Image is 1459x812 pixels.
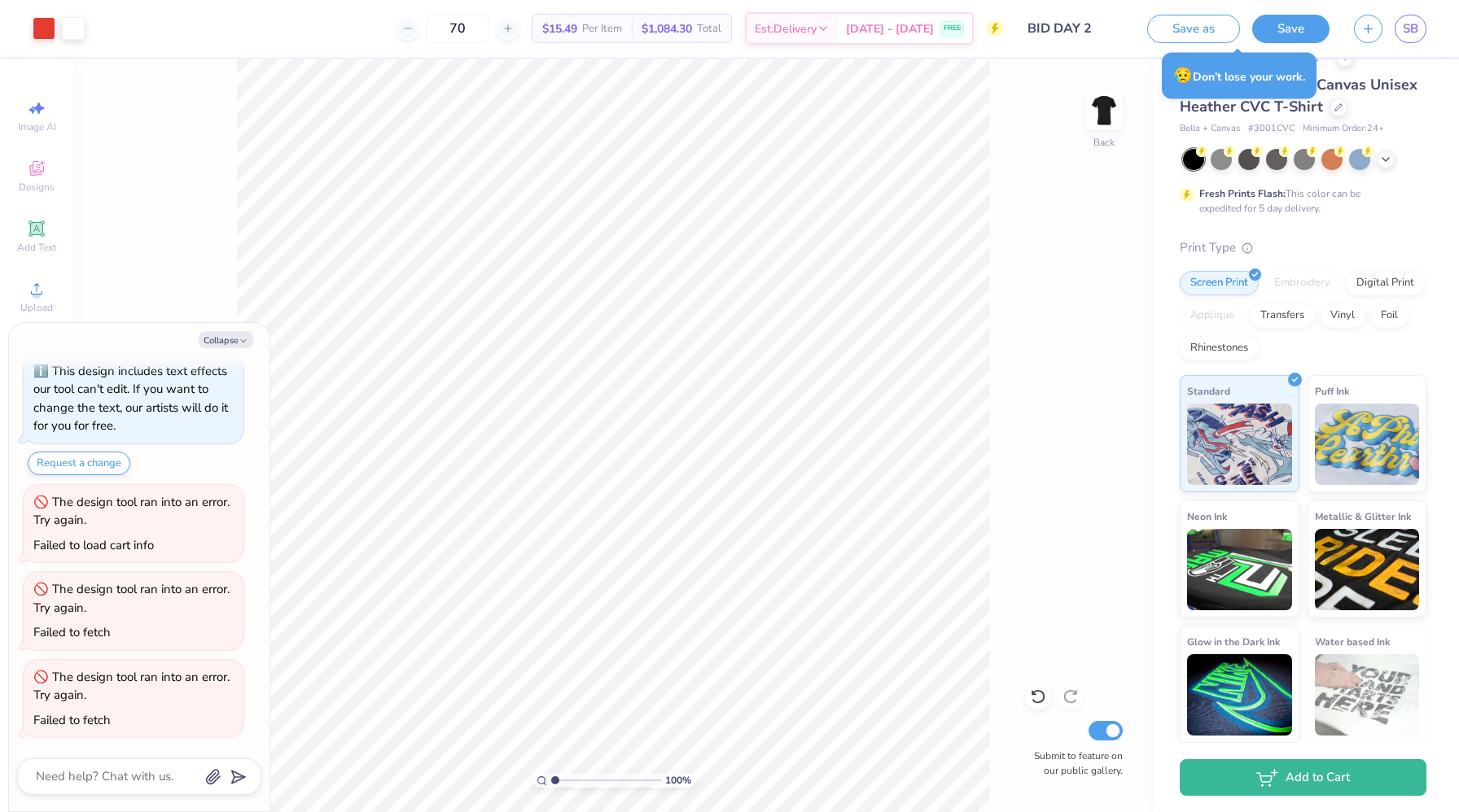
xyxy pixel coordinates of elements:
button: Save as [1147,15,1240,43]
img: Glow in the Dark Ink [1187,654,1292,736]
span: Minimum Order: 24 + [1303,122,1384,136]
div: Rhinestones [1180,336,1259,360]
div: Vinyl [1320,303,1365,328]
img: Standard [1187,404,1292,485]
span: Upload [20,301,53,314]
div: Embroidery [1264,271,1341,295]
div: This color can be expedited for 5 day delivery. [1199,186,1400,216]
div: Transfers [1250,303,1315,328]
img: Water based Ink [1315,654,1420,736]
button: Add to Cart [1180,759,1426,796]
div: Applique [1180,303,1245,328]
span: $15.49 [542,20,577,37]
div: Foil [1370,303,1409,328]
span: 100 % [665,773,691,788]
button: Collapse [199,331,253,348]
div: This design includes text effects our tool can't edit. If you want to change the text, our artist... [33,363,228,434]
strong: Fresh Prints Flash: [1199,187,1286,200]
img: Metallic & Glitter Ink [1315,529,1420,610]
div: Digital Print [1346,271,1425,295]
span: Bella + Canvas [1180,122,1240,136]
label: Submit to feature on our public gallery. [1025,749,1123,778]
input: Untitled Design [1015,12,1135,45]
div: The design tool ran into an error. Try again. [33,494,230,529]
span: FREE [944,23,961,34]
span: Water based Ink [1315,633,1390,650]
span: Glow in the Dark Ink [1187,633,1280,650]
div: Screen Print [1180,271,1259,295]
span: Puff Ink [1315,382,1349,399]
span: SB [1403,20,1418,38]
img: Puff Ink [1315,404,1420,485]
button: Save [1252,15,1330,43]
span: Total [697,20,721,37]
span: Est. Delivery [755,20,817,37]
div: The design tool ran into an error. Try again. [33,581,230,616]
img: Back [1088,94,1120,127]
img: Neon Ink [1187,529,1292,610]
div: Failed to load cart info [33,537,154,553]
button: Request a change [28,452,130,475]
div: Print Type [1180,238,1426,257]
input: – – [426,14,489,43]
span: Metallic & Glitter Ink [1315,508,1411,525]
span: Image AI [18,120,56,133]
span: Add Text [17,241,56,254]
div: The design tool ran into an error. Try again. [33,669,230,704]
span: # 3001CVC [1248,122,1295,136]
a: SB [1395,15,1426,43]
div: Failed to fetch [33,712,111,728]
div: Don’t lose your work. [1162,53,1317,99]
span: [DATE] - [DATE] [846,20,934,37]
span: Designs [19,181,55,194]
span: 😥 [1173,65,1193,86]
span: Standard [1187,382,1230,399]
div: Back [1093,135,1115,150]
div: Failed to fetch [33,624,111,640]
span: $1,084.30 [642,20,692,37]
span: Neon Ink [1187,508,1227,525]
span: Per Item [582,20,622,37]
